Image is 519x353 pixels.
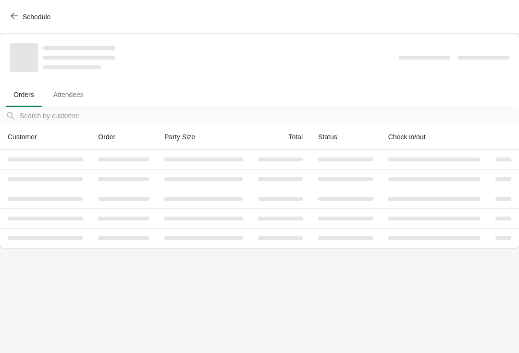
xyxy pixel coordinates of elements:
[90,124,157,150] th: Order
[310,124,381,150] th: Status
[23,13,50,21] span: Schedule
[46,86,91,103] span: Attendees
[6,86,42,103] span: Orders
[19,107,519,124] input: Search by customer
[381,124,488,150] th: Check in/out
[250,124,310,150] th: Total
[5,8,58,25] button: Schedule
[157,124,250,150] th: Party Size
